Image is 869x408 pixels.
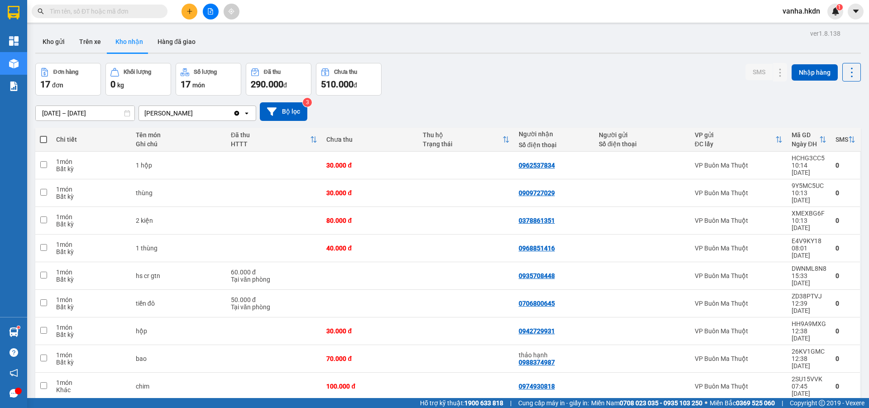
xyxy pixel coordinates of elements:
button: Kho gửi [35,31,72,53]
div: 2SU15VVK [792,375,826,383]
div: 0988374987 [519,359,555,366]
div: bao [136,355,222,362]
div: tiền đô [136,300,222,307]
div: 1 món [56,296,126,303]
span: file-add [207,8,214,14]
span: caret-down [852,7,860,15]
span: Cung cấp máy in - giấy in: [518,398,589,408]
input: Select a date range. [36,106,134,120]
div: Ghi chú [136,140,222,148]
div: 10:13 [DATE] [792,217,826,231]
div: Ngày ĐH [792,140,819,148]
div: VP Buôn Ma Thuột [695,327,783,335]
div: hs cr gtn [136,272,222,279]
div: 0962537834 [519,162,555,169]
th: Toggle SortBy [226,128,322,152]
div: 0968851416 [519,245,555,252]
div: thảo hạnh [519,351,590,359]
div: 100.000 đ [326,383,413,390]
img: solution-icon [9,82,19,91]
button: Bộ lọc [260,102,307,121]
div: 10:13 [DATE] [792,189,826,204]
div: 1 món [56,351,126,359]
strong: 1900 633 818 [464,399,503,407]
div: Tên món [136,131,222,139]
span: | [782,398,783,408]
div: 1 thùng [136,245,222,252]
div: SMS [836,136,848,143]
div: [PERSON_NAME] [144,109,193,118]
span: đơn [52,82,63,89]
div: Người gửi [599,131,685,139]
div: HCHG3CC5 [792,154,826,162]
div: Bất kỳ [56,221,126,228]
div: Tại văn phòng [231,276,317,283]
div: Trạng thái [423,140,502,148]
div: Số điện thoại [519,141,590,149]
div: 80.000 đ [326,217,413,224]
span: plus [186,8,193,14]
span: 17 [181,79,191,90]
div: VP Buôn Ma Thuột [695,383,783,390]
span: đ [353,82,357,89]
div: 12:38 [DATE] [792,327,826,342]
button: Khối lượng0kg [105,63,171,96]
div: 1 món [56,269,126,276]
div: 1 món [56,186,126,193]
div: ZD38PTVJ [792,293,826,300]
th: Toggle SortBy [418,128,514,152]
img: logo-vxr [8,6,19,19]
div: 0 [836,162,855,169]
div: 1 món [56,324,126,331]
div: ĐC lấy [695,140,775,148]
button: SMS [745,64,773,80]
div: Đã thu [231,131,310,139]
th: Toggle SortBy [690,128,787,152]
div: VP gửi [695,131,775,139]
div: 1 món [56,379,126,386]
div: 0706800645 [519,300,555,307]
span: aim [228,8,234,14]
div: 0 [836,327,855,335]
button: file-add [203,4,219,19]
div: thùng [136,189,222,197]
div: Người nhận [519,130,590,138]
div: 50.000 đ [231,296,317,303]
div: Chi tiết [56,136,126,143]
div: VP Buôn Ma Thuột [695,217,783,224]
div: VP Buôn Ma Thuột [695,272,783,279]
strong: 0708 023 035 - 0935 103 250 [620,399,702,407]
span: kg [117,82,124,89]
div: 30.000 đ [326,189,413,197]
div: 0 [836,189,855,197]
div: 30.000 đ [326,162,413,169]
span: vanha.hkdn [775,5,827,17]
div: Khối lượng [124,69,151,75]
div: Bất kỳ [56,248,126,255]
div: Đã thu [264,69,281,75]
span: copyright [819,400,825,406]
div: 0 [836,300,855,307]
div: VP Buôn Ma Thuột [695,189,783,197]
div: 0378861351 [519,217,555,224]
div: 1 món [56,241,126,248]
span: Miền Bắc [710,398,775,408]
svg: open [243,110,250,117]
div: 0909727029 [519,189,555,197]
div: 08:01 [DATE] [792,245,826,259]
div: E4V9KY18 [792,237,826,245]
div: Chưa thu [326,136,413,143]
div: Số điện thoại [599,140,685,148]
div: 9Y5MC5UC [792,182,826,189]
img: warehouse-icon [9,59,19,68]
div: XMEXBG6F [792,210,826,217]
span: 290.000 [251,79,283,90]
div: 40.000 đ [326,245,413,252]
div: VP Buôn Ma Thuột [695,245,783,252]
div: 12:39 [DATE] [792,300,826,314]
img: icon-new-feature [831,7,840,15]
span: Miền Nam [591,398,702,408]
span: 1 [838,4,841,10]
div: 30.000 đ [326,327,413,335]
div: hộp [136,327,222,335]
